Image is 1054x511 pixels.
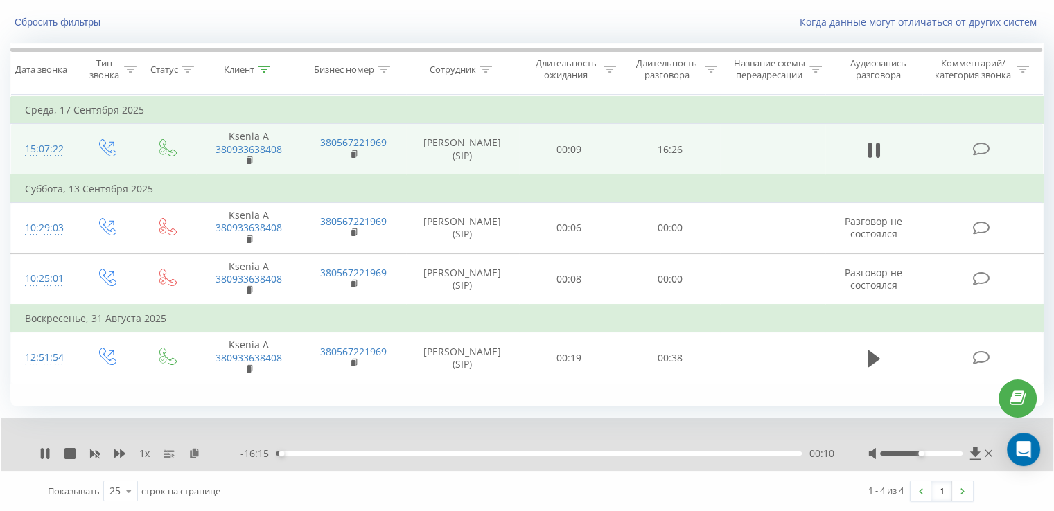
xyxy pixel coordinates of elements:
td: Ksenia A [196,253,301,305]
a: 380567221969 [320,136,387,149]
a: 380933638408 [216,351,282,364]
div: Тип звонка [87,57,120,81]
td: [PERSON_NAME] (SIP) [406,124,519,175]
span: Показывать [48,485,100,497]
td: [PERSON_NAME] (SIP) [406,203,519,254]
span: Разговор не состоялся [845,266,902,292]
div: Длительность ожидания [532,57,601,81]
button: Сбросить фильтры [10,16,107,28]
td: Ksenia A [196,203,301,254]
td: Воскресенье, 31 Августа 2025 [11,305,1044,332]
td: 00:00 [620,253,720,305]
td: Ksenia A [196,332,301,384]
span: 00:10 [809,447,834,460]
td: Суббота, 13 Сентября 2025 [11,175,1044,203]
div: 25 [109,484,121,498]
td: 00:09 [519,124,620,175]
a: 380567221969 [320,266,387,279]
td: 16:26 [620,124,720,175]
div: 15:07:22 [25,136,62,163]
span: - 16:15 [240,447,276,460]
div: Статус [150,64,178,75]
div: Название схемы переадресации [733,57,806,81]
div: 12:51:54 [25,344,62,371]
a: 380933638408 [216,272,282,285]
td: Среда, 17 Сентября 2025 [11,96,1044,124]
div: Accessibility label [918,451,924,456]
div: Аудиозапись разговора [838,57,919,81]
span: строк на странице [141,485,220,497]
a: 380567221969 [320,345,387,358]
div: 1 - 4 из 4 [868,483,904,497]
a: Когда данные могут отличаться от других систем [800,15,1044,28]
div: Accessibility label [279,451,284,456]
div: Сотрудник [430,64,476,75]
td: 00:19 [519,332,620,384]
a: 380933638408 [216,143,282,156]
div: Комментарий/категория звонка [932,57,1013,81]
div: Бизнес номер [314,64,374,75]
div: 10:29:03 [25,215,62,242]
span: Разговор не состоялся [845,215,902,240]
a: 380933638408 [216,221,282,234]
td: 00:06 [519,203,620,254]
div: Длительность разговора [632,57,701,81]
td: [PERSON_NAME] (SIP) [406,253,519,305]
span: 1 x [139,447,150,460]
td: [PERSON_NAME] (SIP) [406,332,519,384]
div: Дата звонка [15,64,67,75]
td: Ksenia A [196,124,301,175]
td: 00:08 [519,253,620,305]
div: Open Intercom Messenger [1007,433,1040,466]
a: 1 [931,481,952,501]
a: 380567221969 [320,215,387,228]
td: 00:38 [620,332,720,384]
div: Клиент [224,64,254,75]
div: 10:25:01 [25,265,62,292]
td: 00:00 [620,203,720,254]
